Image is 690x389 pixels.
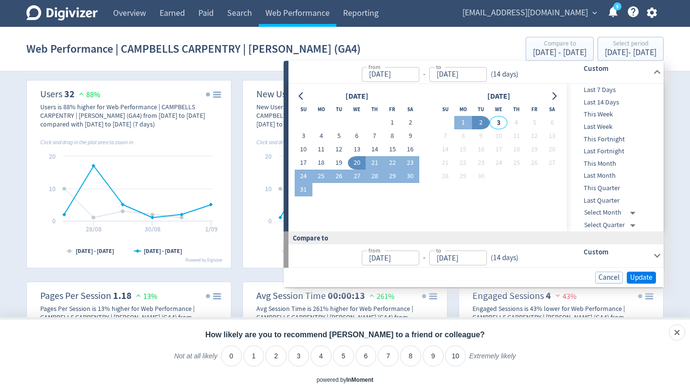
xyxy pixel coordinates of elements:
div: from-to(14 days)Custom [288,61,664,84]
dt: Users [40,88,62,100]
text: 28/08 [86,225,102,233]
span: 88% [77,90,100,100]
label: from [368,246,380,254]
button: 1 [383,116,401,129]
button: 10 [295,143,312,156]
nav: presets [567,84,662,231]
button: 9 [402,129,419,143]
button: 19 [330,156,348,170]
span: Last Month [567,171,662,181]
button: 25 [507,156,525,170]
button: 27 [543,156,561,170]
div: Compare to [284,231,664,244]
div: [DATE] - [DATE] [605,48,656,57]
text: 0 [52,217,56,225]
label: from [368,63,380,71]
button: 23 [402,156,419,170]
div: Last Month [567,170,662,182]
th: Monday [312,103,330,116]
li: 5 [333,345,354,366]
button: 6 [543,116,561,129]
button: 5 [525,116,543,129]
button: 17 [295,156,312,170]
button: 17 [490,143,507,156]
li: 0 [221,345,242,366]
button: 18 [507,143,525,156]
label: Extremely likely [469,352,516,368]
button: 21 [366,156,383,170]
button: 5 [330,129,348,143]
button: 7 [437,129,454,143]
button: 4 [507,116,525,129]
button: 19 [525,143,543,156]
button: 14 [366,143,383,156]
h6: Custom [584,246,649,258]
label: to [436,63,441,71]
text: 20 [265,152,272,160]
th: Wednesday [348,103,366,116]
button: 2 [402,116,419,129]
text: 0 [268,217,272,225]
button: Go to next month [547,90,561,103]
th: Sunday [295,103,312,116]
span: Update [630,274,653,281]
span: Last 14 Days [567,97,662,108]
span: Last Fortnight [567,146,662,157]
button: Update [627,272,656,284]
i: Click and drag in the plot area to zoom in [40,138,133,146]
text: 20 [49,152,56,160]
div: Last Fortnight [567,145,662,158]
button: [EMAIL_ADDRESS][DOMAIN_NAME] [459,5,599,21]
img: positive-performance.svg [77,90,86,97]
li: 4 [310,345,332,366]
div: - [419,69,429,80]
button: 13 [348,143,366,156]
button: 31 [295,183,312,196]
th: Monday [454,103,472,116]
div: Users is 88% higher for Web Performance | CAMPBELLS CARPENTRY | [PERSON_NAME] (GA4) from [DATE] t... [40,103,206,128]
div: Last Week [567,121,662,133]
div: This Month [567,158,662,170]
div: Last 14 Days [567,96,662,109]
text: [DATE] - [DATE] [144,247,182,255]
h6: Custom [584,63,649,74]
span: This Quarter [567,183,662,194]
div: Select Month [584,206,639,219]
div: [DATE] - [DATE] [533,48,586,57]
button: 8 [454,129,472,143]
strong: 32 [64,88,75,101]
button: 15 [383,143,401,156]
text: 30/08 [145,225,161,233]
button: 20 [348,156,366,170]
span: Last Week [567,122,662,132]
button: 28 [437,170,454,183]
th: Tuesday [472,103,490,116]
button: 26 [330,170,348,183]
span: 261% [367,292,394,301]
th: Friday [383,103,401,116]
text: 10 [265,184,272,193]
label: Not at all likely [174,352,217,368]
button: 16 [472,143,490,156]
button: 21 [437,156,454,170]
li: 7 [378,345,399,366]
button: 23 [472,156,490,170]
span: expand_more [590,9,599,17]
text: 1/09 [205,225,218,233]
div: This Quarter [567,182,662,194]
li: 1 [243,345,264,366]
span: 13% [134,292,157,301]
button: 28 [366,170,383,183]
text: 10 [49,184,56,193]
span: Last 7 Days [567,85,662,95]
button: 20 [543,143,561,156]
li: 10 [445,345,466,366]
div: [DATE] [484,90,513,103]
button: 15 [454,143,472,156]
button: 27 [348,170,366,183]
div: Avg Session Time is 261% higher for Web Performance | CAMPBELLS CARPENTRY | [PERSON_NAME] (GA4) f... [256,304,422,330]
h1: Web Performance | CAMPBELLS CARPENTRY | [PERSON_NAME] (GA4) [26,34,361,64]
button: 29 [454,170,472,183]
button: 29 [383,170,401,183]
button: 3 [295,129,312,143]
